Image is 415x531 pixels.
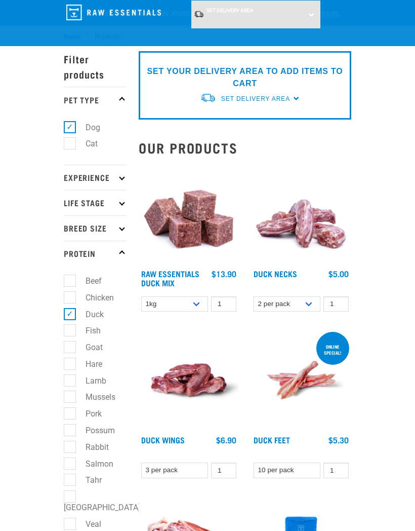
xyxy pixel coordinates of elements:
[64,46,127,87] p: Filter products
[69,291,118,304] label: Chicken
[69,407,106,420] label: Pork
[328,435,349,444] div: $5.30
[194,10,204,18] img: van-moving.png
[141,437,185,442] a: Duck Wings
[139,330,239,430] img: Raw Essentials Duck Wings Raw Meaty Bones For Pets
[64,165,127,190] p: Experience
[139,140,351,156] h2: Our Products
[66,5,161,20] img: Raw Essentials Logo
[69,121,104,134] label: Dog
[141,271,199,285] a: Raw Essentials Duck Mix
[69,518,105,530] label: Veal
[212,269,236,278] div: $13.90
[211,463,236,478] input: 1
[69,374,110,387] label: Lamb
[69,424,119,437] label: Possum
[69,275,106,287] label: Beef
[69,324,105,337] label: Fish
[251,330,351,430] img: Raw Essentials Duck Feet Raw Meaty Bones For Dogs
[139,164,239,264] img: ?1041 RE Lamb Mix 01
[64,490,144,514] label: [GEOGRAPHIC_DATA]
[206,8,254,13] span: Set Delivery Area
[251,164,351,264] img: Pile Of Duck Necks For Pets
[69,308,108,321] label: Duck
[146,65,344,90] p: SET YOUR DELIVERY AREA TO ADD ITEMS TO CART
[69,358,106,370] label: Hare
[64,190,127,215] p: Life Stage
[64,87,127,112] p: Pet Type
[200,93,216,103] img: van-moving.png
[323,463,349,478] input: 1
[323,296,349,312] input: 1
[221,95,290,102] span: Set Delivery Area
[69,341,107,354] label: Goat
[64,215,127,241] p: Breed Size
[316,339,349,360] div: ONLINE SPECIAL!
[64,241,127,266] p: Protein
[69,441,113,453] label: Rabbit
[328,269,349,278] div: $5.00
[69,137,102,150] label: Cat
[216,435,236,444] div: $6.90
[69,458,117,470] label: Salmon
[69,474,106,486] label: Tahr
[254,271,297,276] a: Duck Necks
[254,437,290,442] a: Duck Feet
[69,391,119,403] label: Mussels
[211,296,236,312] input: 1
